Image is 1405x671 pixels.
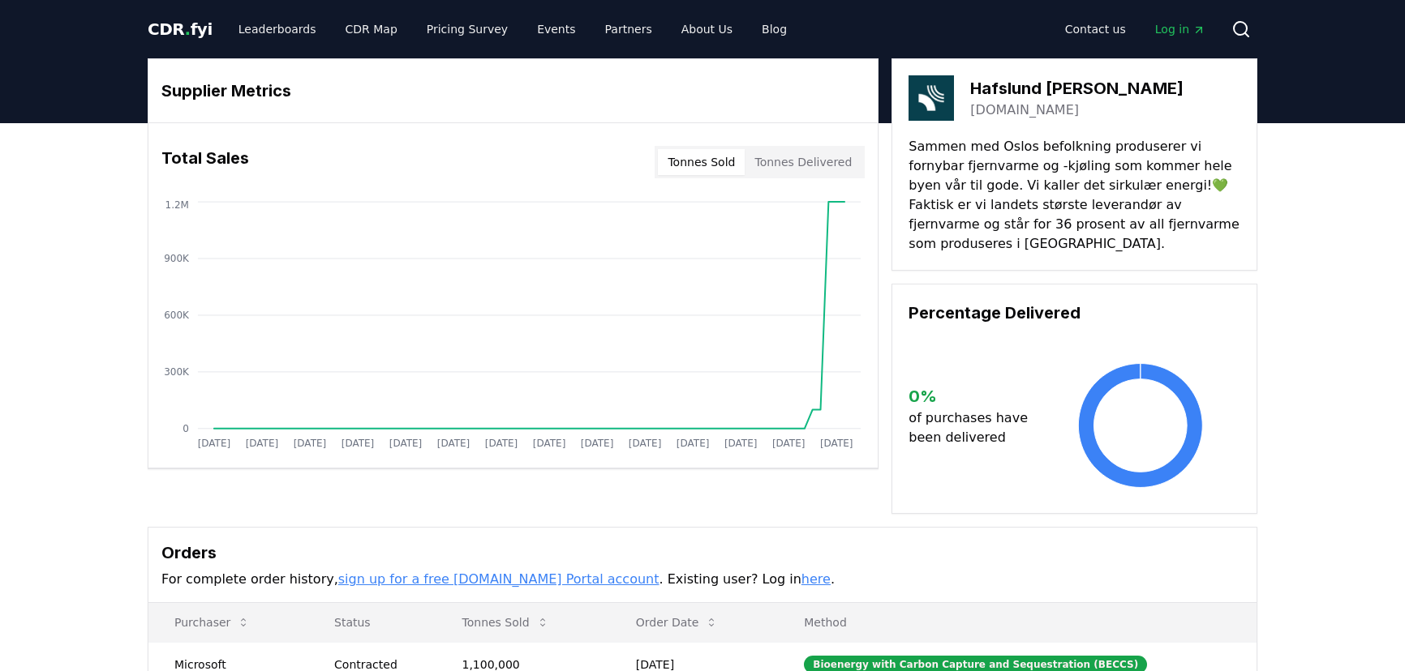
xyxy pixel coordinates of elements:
[485,438,518,449] tspan: [DATE]
[389,438,423,449] tspan: [DATE]
[909,137,1240,254] p: Sammen med Oslos befolkning produserer vi fornybar fjernvarme og -kjøling som kommer hele byen vå...
[161,146,249,178] h3: Total Sales
[161,570,1244,589] p: For complete order history, . Existing user? Log in .
[909,384,1041,408] h3: 0 %
[623,606,732,639] button: Order Date
[749,15,800,44] a: Blog
[524,15,588,44] a: Events
[1052,15,1139,44] a: Contact us
[161,606,263,639] button: Purchaser
[161,79,865,103] h3: Supplier Metrics
[1052,15,1218,44] nav: Main
[909,408,1041,447] p: of purchases have been delivered
[148,19,213,39] span: CDR fyi
[909,75,954,121] img: Hafslund Celsio-logo
[677,438,710,449] tspan: [DATE]
[342,438,375,449] tspan: [DATE]
[226,15,329,44] a: Leaderboards
[165,199,189,211] tspan: 1.2M
[164,366,190,378] tspan: 300K
[533,438,566,449] tspan: [DATE]
[294,438,327,449] tspan: [DATE]
[791,614,1244,630] p: Method
[161,541,1244,565] h3: Orders
[226,15,800,44] nav: Main
[246,438,279,449] tspan: [DATE]
[629,438,662,449] tspan: [DATE]
[198,438,231,449] tspan: [DATE]
[164,253,190,264] tspan: 900K
[148,18,213,41] a: CDR.fyi
[772,438,806,449] tspan: [DATE]
[745,149,861,175] button: Tonnes Delivered
[183,423,189,434] tspan: 0
[449,606,562,639] button: Tonnes Sold
[970,76,1184,100] h3: Hafslund [PERSON_NAME]
[668,15,745,44] a: About Us
[321,614,423,630] p: Status
[581,438,614,449] tspan: [DATE]
[1155,21,1205,37] span: Log in
[970,100,1079,120] a: [DOMAIN_NAME]
[414,15,521,44] a: Pricing Survey
[1142,15,1218,44] a: Log in
[801,571,831,587] a: here
[185,19,191,39] span: .
[658,149,745,175] button: Tonnes Sold
[909,301,1240,325] h3: Percentage Delivered
[164,310,190,321] tspan: 600K
[333,15,410,44] a: CDR Map
[437,438,470,449] tspan: [DATE]
[820,438,853,449] tspan: [DATE]
[338,571,660,587] a: sign up for a free [DOMAIN_NAME] Portal account
[724,438,758,449] tspan: [DATE]
[592,15,665,44] a: Partners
